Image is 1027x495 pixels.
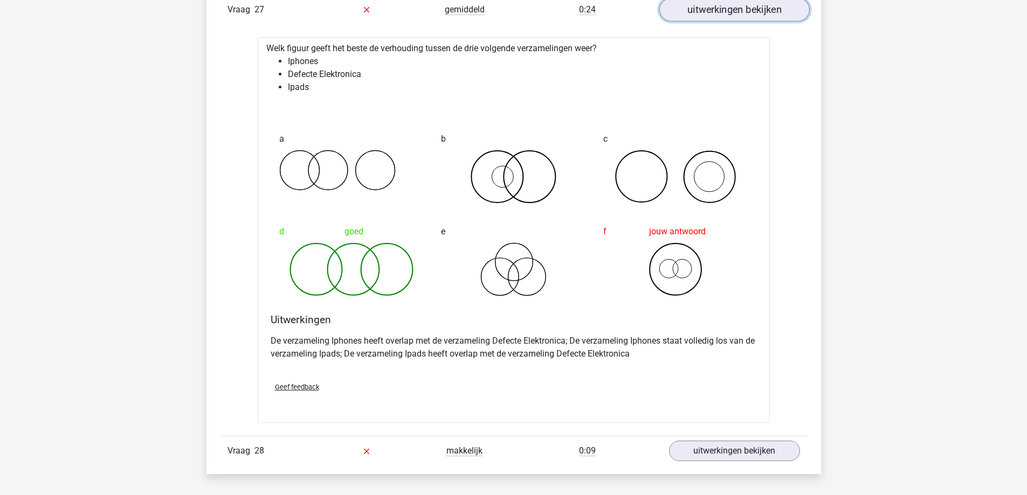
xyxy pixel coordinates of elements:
[288,81,761,94] li: Ipads
[445,4,485,15] span: gemiddeld
[258,37,770,423] div: Welk figuur geeft het beste de verhouding tussen de drie volgende verzamelingen weer?
[446,445,483,456] span: makkelijk
[288,55,761,68] li: Iphones
[228,444,254,457] span: Vraag
[279,221,284,242] span: d
[254,445,264,456] span: 28
[603,128,608,150] span: c
[579,4,596,15] span: 0:24
[279,128,284,150] span: a
[603,221,748,242] div: jouw antwoord
[271,334,757,360] p: De verzameling Iphones heeft overlap met de verzameling Defecte Elektronica; De verzameling Iphon...
[228,3,254,16] span: Vraag
[603,221,606,242] span: f
[579,445,596,456] span: 0:09
[279,221,424,242] div: goed
[288,68,761,81] li: Defecte Elektronica
[271,313,757,326] h4: Uitwerkingen
[441,221,445,242] span: e
[669,441,800,461] a: uitwerkingen bekijken
[441,128,446,150] span: b
[275,383,319,391] span: Geef feedback
[254,4,264,15] span: 27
